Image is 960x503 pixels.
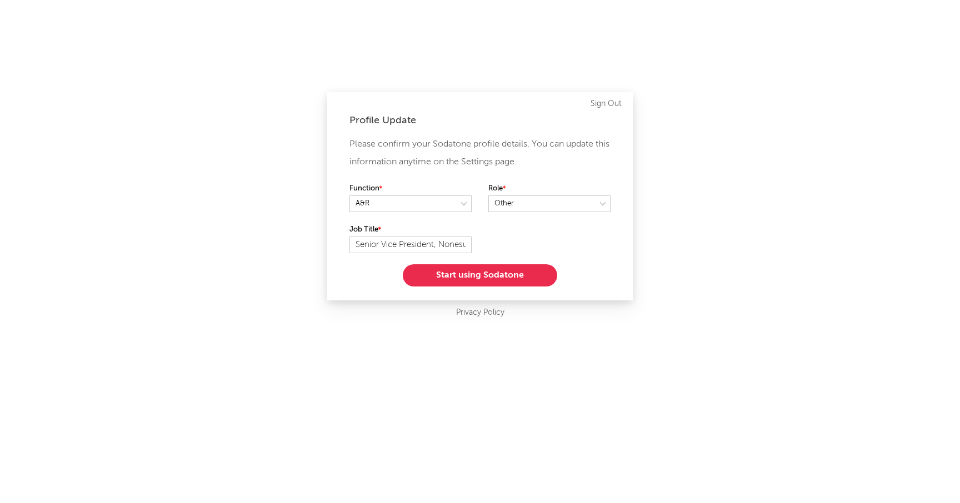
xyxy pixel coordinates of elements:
[591,97,622,110] a: Sign Out
[456,306,504,320] a: Privacy Policy
[349,182,472,195] label: Function
[349,223,472,237] label: Job Title
[488,182,611,195] label: Role
[403,264,557,286] button: Start using Sodatone
[349,135,611,171] p: Please confirm your Sodatone profile details. You can update this information anytime on the Sett...
[349,114,611,127] div: Profile Update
